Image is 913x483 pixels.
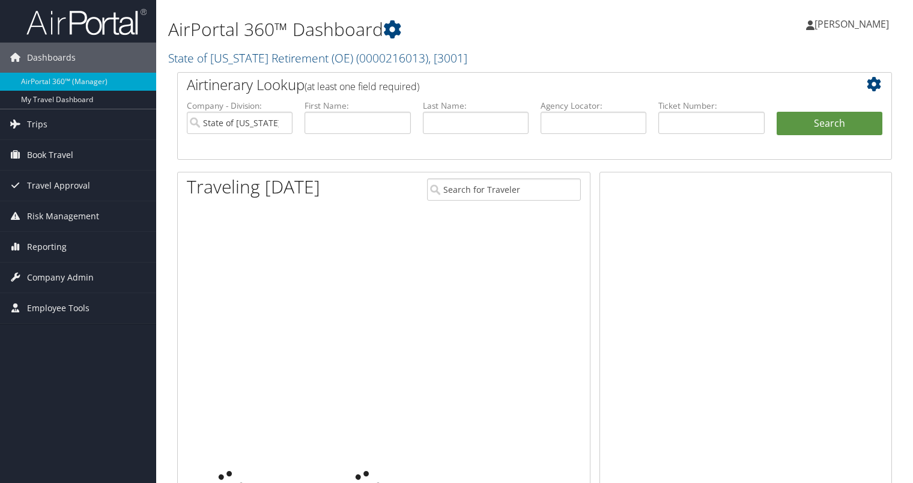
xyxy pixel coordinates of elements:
[427,178,581,201] input: Search for Traveler
[168,17,657,42] h1: AirPortal 360™ Dashboard
[658,100,764,112] label: Ticket Number:
[27,293,89,323] span: Employee Tools
[187,74,823,95] h2: Airtinerary Lookup
[428,50,467,66] span: , [ 3001 ]
[27,201,99,231] span: Risk Management
[541,100,646,112] label: Agency Locator:
[187,174,320,199] h1: Traveling [DATE]
[27,232,67,262] span: Reporting
[806,6,901,42] a: [PERSON_NAME]
[305,100,410,112] label: First Name:
[356,50,428,66] span: ( 0000216013 )
[187,100,293,112] label: Company - Division:
[27,109,47,139] span: Trips
[168,50,467,66] a: State of [US_STATE] Retirement (OE)
[27,171,90,201] span: Travel Approval
[814,17,889,31] span: [PERSON_NAME]
[423,100,529,112] label: Last Name:
[305,80,419,93] span: (at least one field required)
[26,8,147,36] img: airportal-logo.png
[27,263,94,293] span: Company Admin
[27,43,76,73] span: Dashboards
[27,140,73,170] span: Book Travel
[777,112,882,136] button: Search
